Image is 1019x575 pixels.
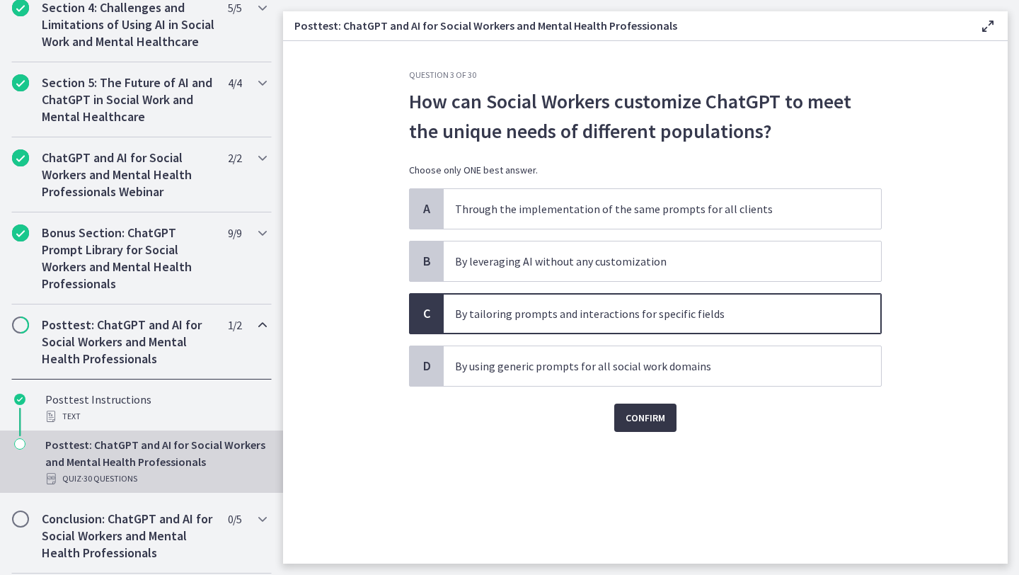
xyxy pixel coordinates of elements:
span: · 30 Questions [81,470,137,487]
span: 1 / 2 [228,317,241,334]
span: C [418,305,435,322]
p: Through the implementation of the same prompts for all clients [455,200,841,217]
h2: ChatGPT and AI for Social Workers and Mental Health Professionals Webinar [42,149,214,200]
i: Completed [12,224,29,241]
span: A [418,200,435,217]
button: Confirm [614,404,677,432]
p: How can Social Workers customize ChatGPT to meet the unique needs of different populations? [409,86,882,146]
div: Posttest: ChatGPT and AI for Social Workers and Mental Health Professionals [45,436,266,487]
span: D [418,358,435,375]
div: Posttest Instructions [45,391,266,425]
h2: Posttest: ChatGPT and AI for Social Workers and Mental Health Professionals [42,317,214,368]
span: Confirm [626,409,665,426]
p: By using generic prompts for all social work domains [455,358,841,375]
h3: Question 3 of 30 [409,69,882,81]
i: Completed [12,149,29,166]
div: Text [45,408,266,425]
span: 2 / 2 [228,149,241,166]
p: Choose only ONE best answer. [409,163,882,177]
h2: Bonus Section: ChatGPT Prompt Library for Social Workers and Mental Health Professionals [42,224,214,292]
i: Completed [12,74,29,91]
span: B [418,253,435,270]
span: 0 / 5 [228,511,241,528]
h2: Conclusion: ChatGPT and AI for Social Workers and Mental Health Professionals [42,511,214,562]
div: Quiz [45,470,266,487]
p: By tailoring prompts and interactions for specific fields [455,305,841,322]
h2: Section 5: The Future of AI and ChatGPT in Social Work and Mental Healthcare [42,74,214,125]
h3: Posttest: ChatGPT and AI for Social Workers and Mental Health Professionals [294,17,957,34]
span: 4 / 4 [228,74,241,91]
span: 9 / 9 [228,224,241,241]
i: Completed [14,394,25,405]
p: By leveraging AI without any customization [455,253,841,270]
